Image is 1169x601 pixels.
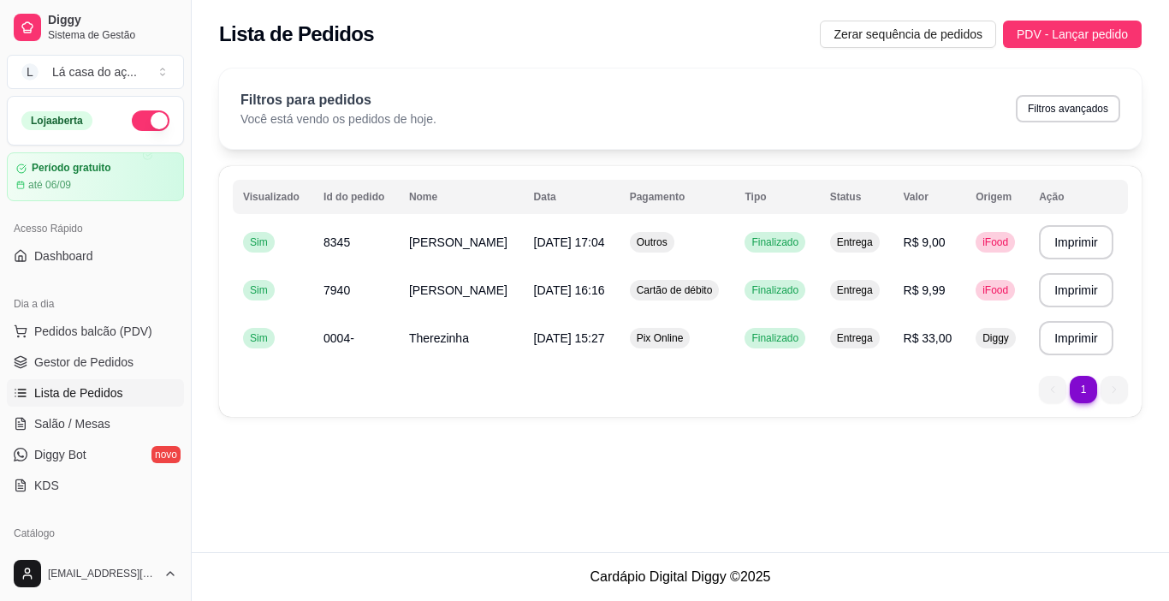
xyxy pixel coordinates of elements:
[1016,95,1120,122] button: Filtros avançados
[7,520,184,547] div: Catálogo
[7,318,184,345] button: Pedidos balcão (PDV)
[34,477,59,494] span: KDS
[534,331,605,345] span: [DATE] 15:27
[7,7,184,48] a: DiggySistema de Gestão
[192,552,1169,601] footer: Cardápio Digital Diggy © 2025
[28,178,71,192] article: até 06/09
[34,354,134,371] span: Gestor de Pedidos
[748,283,802,297] span: Finalizado
[48,28,177,42] span: Sistema de Gestão
[34,323,152,340] span: Pedidos balcão (PDV)
[323,235,350,249] span: 8345
[7,441,184,468] a: Diggy Botnovo
[34,247,93,265] span: Dashboard
[48,567,157,580] span: [EMAIL_ADDRESS][DOMAIN_NAME]
[323,331,354,345] span: 0004-
[7,152,184,201] a: Período gratuitoaté 06/09
[1070,376,1097,403] li: pagination item 1 active
[246,283,271,297] span: Sim
[1030,367,1136,412] nav: pagination navigation
[979,283,1012,297] span: iFood
[7,348,184,376] a: Gestor de Pedidos
[893,180,966,214] th: Valor
[834,25,982,44] span: Zerar sequência de pedidos
[633,235,671,249] span: Outros
[7,55,184,89] button: Select a team
[7,472,184,499] a: KDS
[834,331,876,345] span: Entrega
[48,13,177,28] span: Diggy
[34,415,110,432] span: Salão / Mesas
[7,290,184,318] div: Dia a dia
[1039,273,1113,307] button: Imprimir
[734,180,819,214] th: Tipo
[748,331,802,345] span: Finalizado
[534,235,605,249] span: [DATE] 17:04
[246,235,271,249] span: Sim
[32,162,111,175] article: Período gratuito
[21,111,92,130] div: Loja aberta
[965,180,1029,214] th: Origem
[524,180,620,214] th: Data
[620,180,735,214] th: Pagamento
[904,283,946,297] span: R$ 9,99
[7,410,184,437] a: Salão / Mesas
[7,379,184,407] a: Lista de Pedidos
[7,242,184,270] a: Dashboard
[7,553,184,594] button: [EMAIL_ADDRESS][DOMAIN_NAME]
[409,283,507,297] span: [PERSON_NAME]
[409,331,469,345] span: Therezinha
[323,283,350,297] span: 7940
[820,180,893,214] th: Status
[52,63,137,80] div: Lá casa do aç ...
[132,110,169,131] button: Alterar Status
[21,63,39,80] span: L
[313,180,399,214] th: Id do pedido
[240,110,436,128] p: Você está vendo os pedidos de hoje.
[34,446,86,463] span: Diggy Bot
[240,90,436,110] p: Filtros para pedidos
[748,235,802,249] span: Finalizado
[34,384,123,402] span: Lista de Pedidos
[1017,25,1128,44] span: PDV - Lançar pedido
[246,331,271,345] span: Sim
[399,180,524,214] th: Nome
[834,235,876,249] span: Entrega
[979,235,1012,249] span: iFood
[633,331,687,345] span: Pix Online
[1029,180,1128,214] th: Ação
[409,235,507,249] span: [PERSON_NAME]
[233,180,313,214] th: Visualizado
[904,235,946,249] span: R$ 9,00
[534,283,605,297] span: [DATE] 16:16
[904,331,952,345] span: R$ 33,00
[1039,225,1113,259] button: Imprimir
[834,283,876,297] span: Entrega
[633,283,716,297] span: Cartão de débito
[820,21,996,48] button: Zerar sequência de pedidos
[1039,321,1113,355] button: Imprimir
[7,215,184,242] div: Acesso Rápido
[1003,21,1142,48] button: PDV - Lançar pedido
[219,21,374,48] h2: Lista de Pedidos
[979,331,1012,345] span: Diggy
